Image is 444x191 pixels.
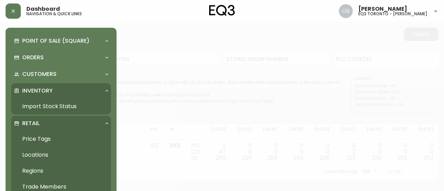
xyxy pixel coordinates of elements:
p: Retail [22,120,40,127]
p: Customers [22,70,57,78]
a: Price Tags [11,131,111,147]
h5: eq3 toronto - [PERSON_NAME] [358,12,427,16]
div: Point of Sale (Square) [11,33,111,49]
div: Customers [11,67,111,82]
a: Regions [11,163,111,179]
p: Orders [22,54,44,61]
p: Point of Sale (Square) [22,37,89,45]
h5: navigation & quick links [26,12,82,16]
a: Import Stock Status [11,98,111,114]
img: logo [209,5,235,16]
div: Orders [11,50,111,65]
img: 8e0065c524da89c5c924d5ed86cfe468 [339,4,353,18]
div: Inventory [11,83,111,98]
p: Inventory [22,87,53,95]
span: Dashboard [26,6,60,12]
div: Retail [11,116,111,131]
span: [PERSON_NAME] [358,6,407,12]
a: Locations [11,147,111,163]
